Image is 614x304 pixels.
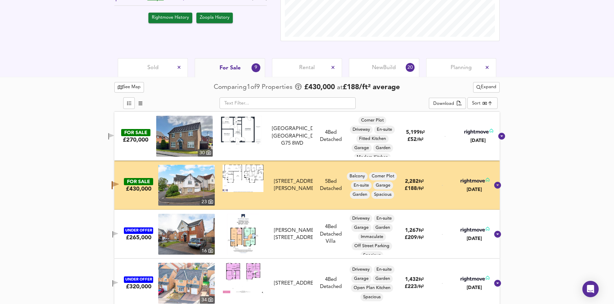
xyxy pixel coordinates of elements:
[252,63,260,72] div: 9
[356,135,389,143] div: Fitted Kitchen
[582,281,599,297] div: Open Intercom Messenger
[374,126,395,134] div: En-suite
[274,280,313,287] div: [STREET_ADDRESS]
[494,181,502,189] svg: Show Details
[371,191,394,199] div: Spacious
[420,130,425,135] span: ft²
[304,82,335,93] span: £ 430,000
[316,223,346,245] div: 4 Bed Detached Villa
[360,252,383,258] span: Spacious
[274,227,313,242] div: [PERSON_NAME][STREET_ADDRESS]
[372,64,396,71] span: New Build
[147,64,159,71] span: Sold
[350,214,372,223] div: Driveway
[350,191,370,199] div: Garden
[158,165,215,206] img: property thumbnail
[360,251,383,259] div: Spacious
[373,181,393,190] div: Garage
[467,97,498,109] div: Sort
[406,63,415,72] div: 20
[198,149,213,157] div: 30
[214,83,294,92] div: Comparing 1 of 9 Properties
[114,82,144,93] button: See Map
[405,277,419,282] span: 1,432
[200,247,215,255] div: 16
[158,263,215,304] a: property thumbnail 34
[196,13,233,23] button: Zoopla History
[494,279,502,287] svg: Show Details
[158,214,215,255] a: property thumbnail 16
[429,98,466,109] div: split button
[351,181,372,190] div: En-suite
[358,234,386,240] span: Immaculate
[374,214,394,223] div: En-suite
[200,296,215,304] div: 34
[451,64,472,71] span: Planning
[369,172,397,180] div: Corner Plot
[114,112,500,161] div: FOR SALE£270,000 property thumbnail 30 Floorplan[GEOGRAPHIC_DATA], [GEOGRAPHIC_DATA], G75 8WD4Bed...
[351,182,372,189] span: En-suite
[274,178,313,193] div: [STREET_ADDRESS][PERSON_NAME]
[373,145,393,151] span: Garden
[373,224,393,232] div: Garden
[272,125,313,147] div: [GEOGRAPHIC_DATA], [GEOGRAPHIC_DATA], G75 8WD
[315,129,346,144] div: 4 Bed Detached
[442,232,443,237] span: -
[417,187,424,191] span: / ft²
[350,267,372,273] span: Driveway
[369,173,397,179] span: Corner Plot
[299,64,315,71] span: Rental
[271,280,316,287] div: Springfield Gate, Lindsayfield, East Kilbride, G75 9QB
[473,82,500,93] button: Expand
[350,266,372,274] div: Driveway
[123,136,148,144] div: £270,000
[459,186,489,193] div: [DATE]
[417,285,424,289] span: / ft²
[337,84,343,91] span: at
[417,236,424,240] span: / ft²
[429,98,466,109] button: Download
[419,179,424,184] span: ft²
[126,234,151,241] div: £265,000
[126,185,151,193] div: £430,000
[494,230,502,238] svg: Show Details
[374,127,395,133] span: En-suite
[156,116,213,157] a: property thumbnail 30
[354,153,391,161] div: Modern Kitchen
[358,233,386,241] div: Immaculate
[360,294,383,300] span: Spacious
[405,186,424,191] span: £ 188
[271,227,316,242] div: Whittaker Avenue, East Kilbride, G75 9QA
[220,97,356,109] input: Text Filter...
[221,116,261,145] img: Floorplan
[358,117,386,124] span: Corner Plot
[124,227,153,234] div: UNDER OFFER
[227,214,259,255] img: Floorplan
[373,182,393,189] span: Garage
[347,173,368,179] span: Balcony
[360,293,383,301] div: Spacious
[350,127,373,133] span: Driveway
[373,275,393,283] div: Garden
[459,284,489,291] div: [DATE]
[118,83,141,91] span: See Map
[343,84,400,91] span: £ 188 / ft² average
[374,266,394,274] div: En-suite
[269,125,316,147] div: Bloomingdale Drive, Lindsayfield, East Kilbride, G75 8WD
[152,14,189,22] span: Rightmove History
[405,284,424,289] span: £ 223
[223,263,263,293] img: Floorplan
[351,284,393,292] div: Open Plan Kitchen
[442,183,443,188] span: -
[350,192,370,198] span: Garden
[114,161,500,210] div: FOR SALE£430,000 property thumbnail 23 Floorplan[STREET_ADDRESS][PERSON_NAME]5Bed DetachedBalcony...
[350,215,372,222] span: Driveway
[148,13,192,23] a: Rightmove History
[472,100,481,107] div: Sort
[158,263,215,304] img: property thumbnail
[352,243,392,249] span: Off Street Parking
[351,225,371,231] span: Garage
[445,134,446,139] span: -
[419,228,424,233] span: ft²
